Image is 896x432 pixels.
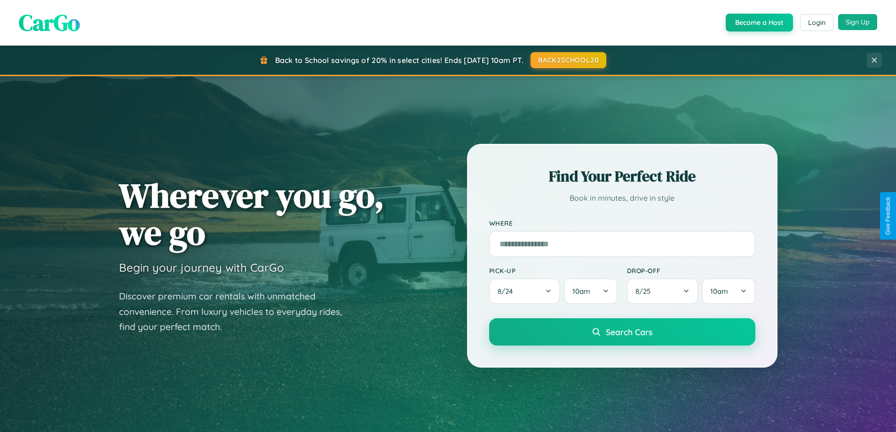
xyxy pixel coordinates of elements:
button: 8/24 [489,278,561,304]
p: Discover premium car rentals with unmatched convenience. From luxury vehicles to everyday rides, ... [119,289,354,335]
p: Book in minutes, drive in style [489,191,755,205]
button: 10am [564,278,617,304]
h2: Find Your Perfect Ride [489,166,755,187]
button: BACK2SCHOOL20 [531,52,606,68]
h1: Wherever you go, we go [119,177,384,251]
div: Give Feedback [885,197,891,235]
span: 10am [572,287,590,296]
span: 8 / 24 [498,287,517,296]
button: 10am [702,278,755,304]
h3: Begin your journey with CarGo [119,260,284,275]
span: Search Cars [606,327,652,337]
label: Drop-off [627,267,755,275]
label: Pick-up [489,267,618,275]
button: Search Cars [489,318,755,346]
span: CarGo [19,7,80,38]
span: 8 / 25 [635,287,655,296]
span: 10am [710,287,728,296]
label: Where [489,219,755,227]
button: Login [800,14,833,31]
button: 8/25 [627,278,698,304]
span: Back to School savings of 20% in select cities! Ends [DATE] 10am PT. [275,55,523,65]
button: Become a Host [726,14,793,31]
button: Sign Up [838,14,877,30]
